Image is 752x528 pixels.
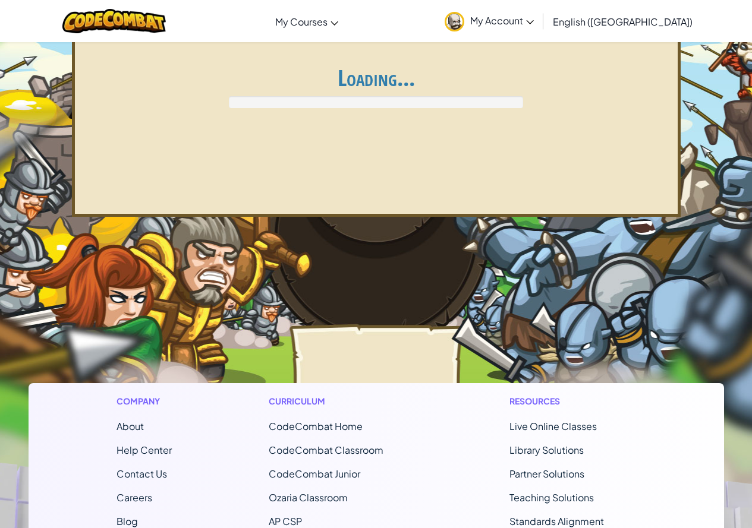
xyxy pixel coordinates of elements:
[269,420,363,432] span: CodeCombat Home
[509,444,584,456] a: Library Solutions
[509,491,594,504] a: Teaching Solutions
[553,15,693,28] span: English ([GEOGRAPHIC_DATA])
[509,467,584,480] a: Partner Solutions
[269,395,413,407] h1: Curriculum
[117,467,167,480] span: Contact Us
[117,444,172,456] a: Help Center
[82,65,671,90] h1: Loading...
[62,9,166,33] img: CodeCombat logo
[269,5,344,37] a: My Courses
[269,444,383,456] a: CodeCombat Classroom
[509,420,597,432] a: Live Online Classes
[445,12,464,31] img: avatar
[439,2,540,40] a: My Account
[117,491,152,504] a: Careers
[275,15,328,28] span: My Courses
[269,491,348,504] a: Ozaria Classroom
[547,5,698,37] a: English ([GEOGRAPHIC_DATA])
[509,395,636,407] h1: Resources
[470,14,534,27] span: My Account
[269,515,302,527] a: AP CSP
[117,515,138,527] a: Blog
[509,515,604,527] a: Standards Alignment
[269,467,360,480] a: CodeCombat Junior
[117,395,172,407] h1: Company
[117,420,144,432] a: About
